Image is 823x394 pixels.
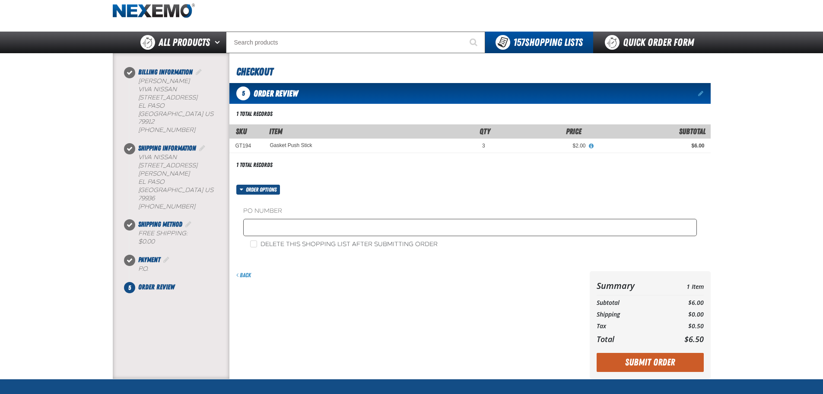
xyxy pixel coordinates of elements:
label: PO Number [243,207,697,215]
th: Tax [597,320,667,332]
span: Item [269,127,283,136]
strong: 157 [513,36,525,48]
span: $6.50 [684,334,704,344]
button: Submit Order [597,353,704,372]
span: 3 [482,143,485,149]
span: [STREET_ADDRESS][PERSON_NAME] [138,162,197,177]
td: $6.00 [667,297,704,309]
span: Payment [138,256,160,264]
div: 1 total records [236,161,273,169]
button: View All Prices for Gasket Push Stick [586,142,597,150]
bdo: [PHONE_NUMBER] [138,203,195,210]
th: Subtotal [597,297,667,309]
span: 5 [236,86,250,100]
strong: $0.00 [138,238,155,245]
a: Gasket Push Stick [270,142,312,148]
th: Shipping [597,309,667,320]
span: All Products [159,35,210,50]
li: Billing Information. Step 1 of 5. Completed [130,67,229,143]
span: [PERSON_NAME] [138,77,190,85]
li: Payment. Step 4 of 5. Completed [130,255,229,282]
a: Back [236,272,251,279]
td: GT194 [229,139,264,153]
span: US [205,110,213,118]
span: EL PASO [138,102,165,109]
button: You have 157 Shopping Lists. Open to view details [485,32,593,53]
span: Checkout [236,66,273,78]
a: Edit Billing Information [194,68,203,76]
span: [GEOGRAPHIC_DATA] [138,110,203,118]
img: Nexemo logo [113,3,195,19]
div: P.O. [138,265,229,273]
span: Viva Nissan [138,86,177,93]
span: Subtotal [679,127,705,136]
a: Edit Shipping Information [198,144,207,152]
a: SKU [236,127,247,136]
span: Shipping Information [138,144,196,152]
li: Shipping Information. Step 2 of 5. Completed [130,143,229,219]
a: Edit Shipping Method [184,220,193,228]
input: Search [226,32,485,53]
th: Summary [597,278,667,293]
div: $6.00 [598,142,705,149]
span: Billing Information [138,68,193,76]
span: Order Review [138,283,175,291]
div: 1 total records [236,110,273,118]
span: EL PASO [138,178,165,186]
div: Free Shipping: [138,230,229,246]
span: Price [566,127,582,136]
td: $0.50 [667,320,704,332]
th: Total [597,332,667,346]
div: $2.00 [497,142,586,149]
span: US [205,186,213,194]
span: Shopping Lists [513,36,583,48]
button: Order options [236,185,280,195]
span: [STREET_ADDRESS] [138,94,197,101]
a: Home [113,3,195,19]
button: Open All Products pages [212,32,226,53]
td: $0.00 [667,309,704,320]
bdo: [PHONE_NUMBER] [138,126,195,134]
span: Qty [480,127,490,136]
input: Delete this shopping list after submitting order [250,240,257,247]
span: Order options [246,185,280,195]
button: Start Searching [464,32,485,53]
label: Delete this shopping list after submitting order [250,240,438,249]
bdo: 79912 [138,118,154,125]
span: Viva Nissan [138,154,177,161]
nav: Checkout steps. Current step is Order Review. Step 5 of 5 [123,67,229,292]
span: Order Review [254,88,298,99]
a: Quick Order Form [593,32,710,53]
bdo: 79936 [138,195,155,202]
span: [GEOGRAPHIC_DATA] [138,186,203,194]
li: Shipping Method. Step 3 of 5. Completed [130,219,229,255]
a: Edit items [698,90,705,96]
span: 5 [124,282,135,293]
span: Shipping Method [138,220,182,228]
a: Edit Payment [162,256,171,264]
td: 1 Item [667,278,704,293]
li: Order Review. Step 5 of 5. Not Completed [130,282,229,292]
